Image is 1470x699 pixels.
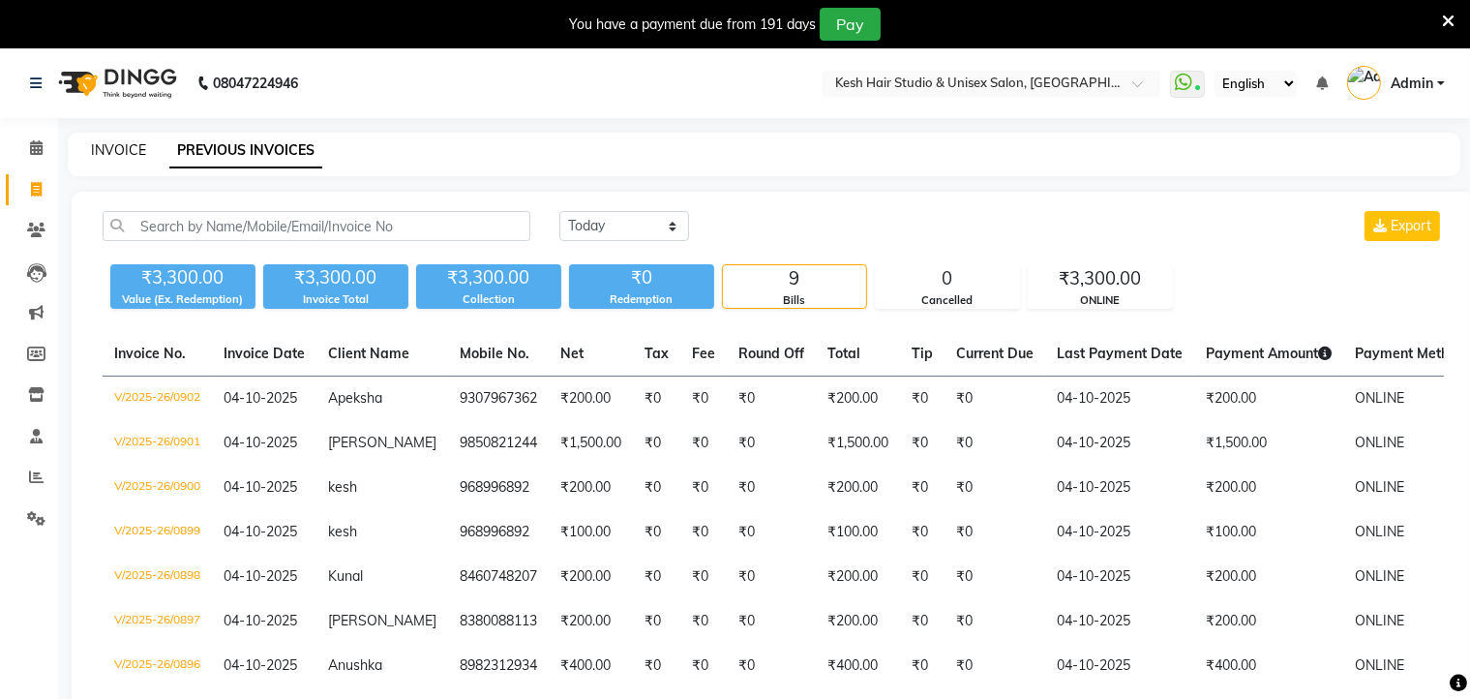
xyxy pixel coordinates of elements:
td: ₹0 [900,555,945,599]
td: ₹200.00 [549,599,633,644]
span: kesh [328,478,357,496]
td: 9307967362 [448,377,549,422]
span: Last Payment Date [1057,345,1183,362]
td: ₹0 [900,421,945,466]
td: 04-10-2025 [1045,421,1194,466]
td: ₹0 [727,377,816,422]
td: ₹200.00 [1194,377,1343,422]
div: ₹0 [569,264,714,291]
td: ₹0 [900,644,945,688]
td: ₹200.00 [1194,466,1343,510]
button: Pay [820,8,881,41]
td: 04-10-2025 [1045,377,1194,422]
td: ₹100.00 [816,510,900,555]
td: ₹200.00 [816,466,900,510]
td: ₹200.00 [816,377,900,422]
div: ₹3,300.00 [263,264,408,291]
td: 8982312934 [448,644,549,688]
div: ₹3,300.00 [416,264,561,291]
div: ₹3,300.00 [110,264,255,291]
div: 0 [876,265,1019,292]
span: Round Off [738,345,804,362]
span: 04-10-2025 [224,478,297,496]
td: ₹200.00 [549,466,633,510]
td: ₹1,500.00 [1194,421,1343,466]
span: Invoice No. [114,345,186,362]
span: Tax [645,345,669,362]
span: Export [1391,217,1431,234]
td: ₹0 [680,377,727,422]
span: ONLINE [1355,567,1404,585]
td: ₹200.00 [549,377,633,422]
td: ₹0 [633,510,680,555]
a: INVOICE [91,141,146,159]
b: 08047224946 [213,56,298,110]
td: ₹0 [633,555,680,599]
div: You have a payment due from 191 days [569,15,816,35]
div: ONLINE [1029,292,1172,309]
td: 04-10-2025 [1045,599,1194,644]
td: ₹0 [680,510,727,555]
div: Value (Ex. Redemption) [110,291,255,308]
td: ₹0 [900,466,945,510]
div: ₹3,300.00 [1029,265,1172,292]
span: Current Due [956,345,1034,362]
td: ₹0 [633,377,680,422]
td: ₹0 [633,599,680,644]
span: Payment Amount [1206,345,1332,362]
span: ONLINE [1355,656,1404,674]
td: ₹0 [945,599,1045,644]
span: kesh [328,523,357,540]
span: Anushka [328,656,382,674]
td: 8380088113 [448,599,549,644]
td: V/2025-26/0897 [103,599,212,644]
button: Export [1365,211,1440,241]
div: 9 [723,265,866,292]
span: 04-10-2025 [224,567,297,585]
td: ₹0 [945,644,1045,688]
div: Collection [416,291,561,308]
span: ONLINE [1355,389,1404,407]
span: ONLINE [1355,478,1404,496]
div: Redemption [569,291,714,308]
div: Invoice Total [263,291,408,308]
td: ₹0 [680,644,727,688]
td: ₹0 [727,599,816,644]
td: ₹200.00 [816,599,900,644]
span: 04-10-2025 [224,656,297,674]
td: ₹400.00 [816,644,900,688]
span: Kunal [328,567,363,585]
td: ₹0 [727,466,816,510]
span: [PERSON_NAME] [328,612,436,629]
td: ₹100.00 [549,510,633,555]
td: ₹0 [727,644,816,688]
td: 04-10-2025 [1045,466,1194,510]
td: V/2025-26/0900 [103,466,212,510]
td: ₹0 [945,377,1045,422]
td: V/2025-26/0899 [103,510,212,555]
span: Fee [692,345,715,362]
span: ONLINE [1355,434,1404,451]
td: ₹100.00 [1194,510,1343,555]
span: ONLINE [1355,612,1404,629]
td: ₹0 [680,555,727,599]
span: 04-10-2025 [224,434,297,451]
td: ₹200.00 [1194,555,1343,599]
td: 9850821244 [448,421,549,466]
td: ₹0 [680,599,727,644]
td: 04-10-2025 [1045,510,1194,555]
td: 04-10-2025 [1045,644,1194,688]
td: ₹0 [900,377,945,422]
td: ₹0 [727,555,816,599]
input: Search by Name/Mobile/Email/Invoice No [103,211,530,241]
div: Bills [723,292,866,309]
span: Tip [912,345,933,362]
td: 8460748207 [448,555,549,599]
td: ₹200.00 [549,555,633,599]
span: Mobile No. [460,345,529,362]
span: ONLINE [1355,523,1404,540]
td: ₹0 [900,599,945,644]
td: 968996892 [448,510,549,555]
span: Admin [1391,74,1433,94]
td: 968996892 [448,466,549,510]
